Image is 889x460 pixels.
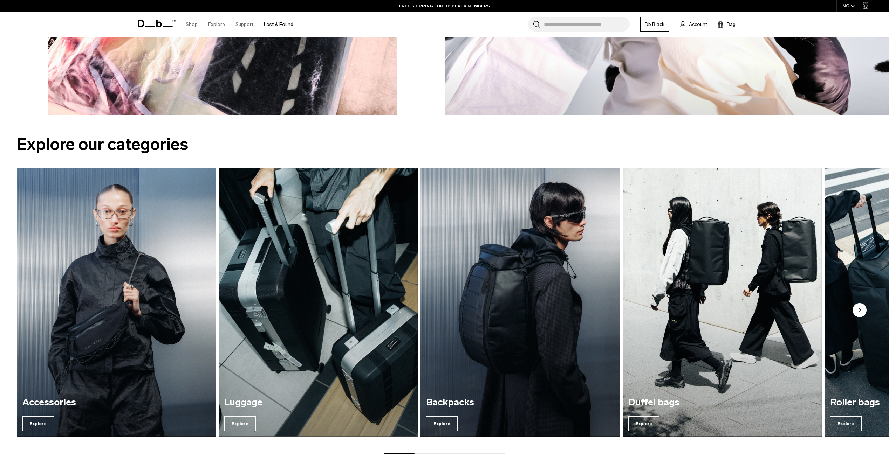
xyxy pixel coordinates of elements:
nav: Main Navigation [180,12,299,37]
a: Lost & Found [264,12,293,37]
span: Explore [22,416,54,431]
span: Bag [727,21,736,28]
div: 4 / 7 [623,168,822,437]
span: Account [689,21,707,28]
div: 3 / 7 [420,168,620,437]
h3: Duffel bags [628,397,816,408]
a: Shop [186,12,198,37]
a: Explore [208,12,225,37]
span: Explore [426,416,458,431]
a: Support [235,12,253,37]
a: Account [680,20,707,28]
h3: Luggage [224,397,412,408]
a: Db Black [640,17,669,32]
h2: Explore our categories [17,132,872,157]
a: Duffel bags Explore [623,168,822,437]
span: Explore [628,416,660,431]
div: 1 / 7 [17,168,216,437]
a: Luggage Explore [219,168,418,437]
span: Explore [830,416,862,431]
a: FREE SHIPPING FOR DB BLACK MEMBERS [399,3,490,9]
div: 2 / 7 [219,168,418,437]
a: Accessories Explore [17,168,216,437]
span: Explore [224,416,256,431]
h3: Backpacks [426,397,614,408]
button: Next slide [853,303,867,319]
a: Backpacks Explore [420,168,620,437]
h3: Accessories [22,397,210,408]
button: Bag [718,20,736,28]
